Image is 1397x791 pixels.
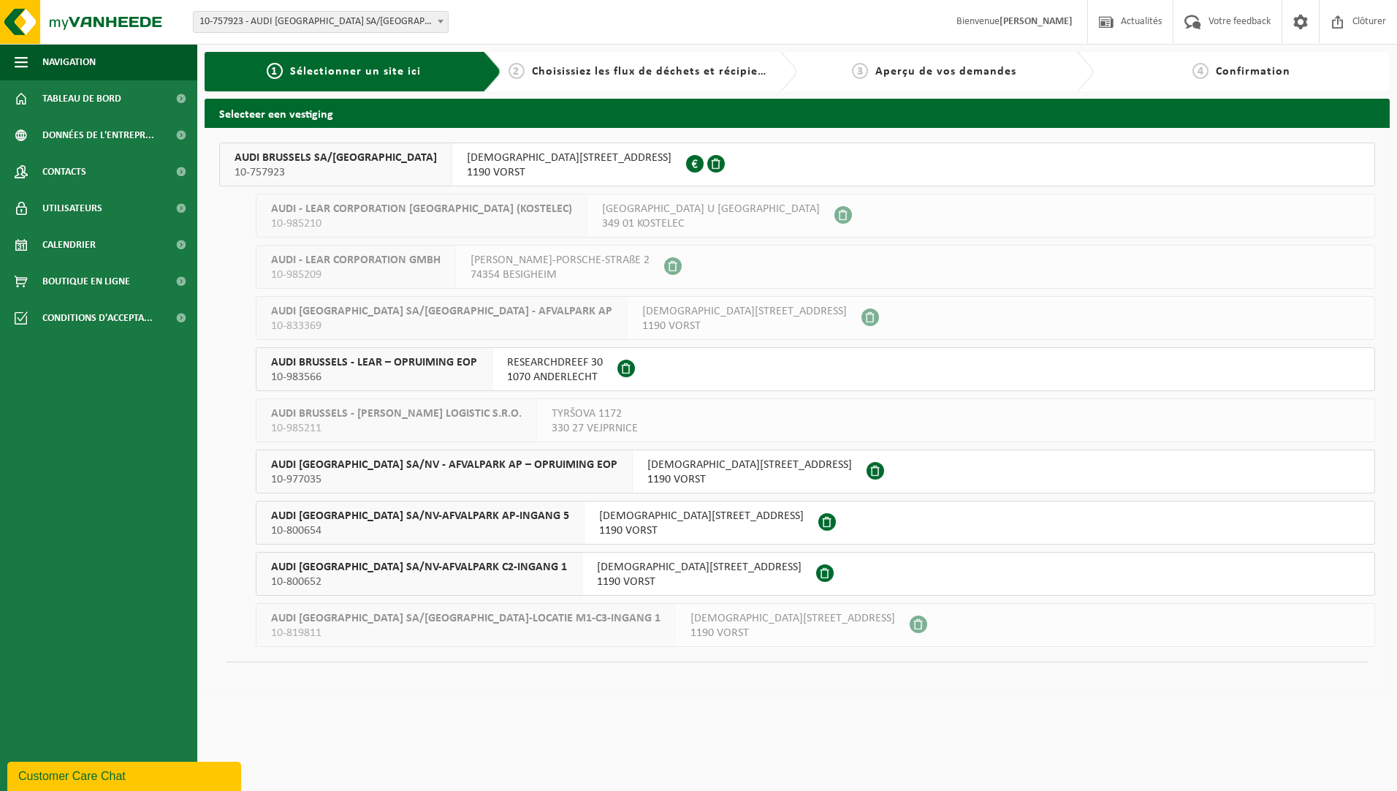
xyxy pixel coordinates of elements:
button: AUDI [GEOGRAPHIC_DATA] SA/NV - AFVALPARK AP – OPRUIMING EOP 10-977035 [DEMOGRAPHIC_DATA][STREET_A... [256,450,1375,493]
span: AUDI - LEAR CORPORATION [GEOGRAPHIC_DATA] (KOSTELEC) [271,202,572,216]
span: 1190 VORST [467,165,671,180]
span: AUDI BRUSSELS - [PERSON_NAME] LOGISTIC S.R.O. [271,406,522,421]
span: Utilisateurs [42,190,102,227]
span: 3 [852,63,868,79]
span: [DEMOGRAPHIC_DATA][STREET_ADDRESS] [647,458,852,472]
span: 10-833369 [271,319,612,333]
span: 10-985209 [271,268,441,282]
span: AUDI [GEOGRAPHIC_DATA] SA/NV-AFVALPARK C2-INGANG 1 [271,560,567,575]
span: 349 01 KOSTELEC [602,216,820,231]
span: Contacts [42,154,86,190]
span: Sélectionner un site ici [290,66,421,77]
span: RESEARCHDREEF 30 [507,355,603,370]
span: [PERSON_NAME]-PORSCHE-STRAßE 2 [471,253,650,268]
span: AUDI [GEOGRAPHIC_DATA] SA/NV-AFVALPARK AP-INGANG 5 [271,509,569,523]
span: 10-757923 - AUDI BRUSSELS SA/NV - VORST [194,12,448,32]
span: 10-983566 [271,370,477,385]
span: 1190 VORST [599,523,804,538]
span: Aperçu de vos demandes [875,66,1016,77]
span: 1190 VORST [690,626,895,640]
span: 1190 VORST [597,575,802,589]
span: AUDI BRUSSELS SA/[GEOGRAPHIC_DATA] [235,151,437,165]
strong: [PERSON_NAME] [1000,16,1073,27]
span: 1070 ANDERLECHT [507,370,603,385]
span: 74354 BESIGHEIM [471,268,650,282]
span: 10-757923 - AUDI BRUSSELS SA/NV - VORST [193,11,449,33]
button: AUDI [GEOGRAPHIC_DATA] SA/NV-AFVALPARK C2-INGANG 1 10-800652 [DEMOGRAPHIC_DATA][STREET_ADDRESS]11... [256,552,1375,596]
span: Confirmation [1216,66,1290,77]
span: [DEMOGRAPHIC_DATA][STREET_ADDRESS] [642,304,847,319]
iframe: chat widget [7,759,244,791]
span: 330 27 VEJPRNICE [552,421,638,436]
span: 4 [1192,63,1208,79]
span: AUDI [GEOGRAPHIC_DATA] SA/[GEOGRAPHIC_DATA] - AFVALPARK AP [271,304,612,319]
span: TYRŠOVA 1172 [552,406,638,421]
span: [DEMOGRAPHIC_DATA][STREET_ADDRESS] [597,560,802,575]
button: AUDI BRUSSELS SA/[GEOGRAPHIC_DATA] 10-757923 [DEMOGRAPHIC_DATA][STREET_ADDRESS]1190 VORST [219,143,1375,186]
span: 1190 VORST [642,319,847,333]
span: [DEMOGRAPHIC_DATA][STREET_ADDRESS] [599,509,804,523]
button: AUDI BRUSSELS - LEAR – OPRUIMING EOP 10-983566 RESEARCHDREEF 301070 ANDERLECHT [256,347,1375,391]
span: 10-800654 [271,523,569,538]
span: Données de l'entrepr... [42,117,154,154]
span: 10-985210 [271,216,572,231]
h2: Selecteer een vestiging [205,99,1390,127]
span: Boutique en ligne [42,263,130,300]
span: Navigation [42,44,96,80]
span: AUDI BRUSSELS - LEAR – OPRUIMING EOP [271,355,477,370]
span: AUDI [GEOGRAPHIC_DATA] SA/NV - AFVALPARK AP – OPRUIMING EOP [271,458,617,472]
span: 1190 VORST [647,472,852,487]
span: [DEMOGRAPHIC_DATA][STREET_ADDRESS] [690,611,895,626]
span: Choisissiez les flux de déchets et récipients [532,66,775,77]
span: [DEMOGRAPHIC_DATA][STREET_ADDRESS] [467,151,671,165]
span: 10-757923 [235,165,437,180]
span: Tableau de bord [42,80,121,117]
span: 10-800652 [271,575,567,589]
span: 1 [267,63,283,79]
span: Calendrier [42,227,96,263]
span: [GEOGRAPHIC_DATA] U [GEOGRAPHIC_DATA] [602,202,820,216]
span: 10-985211 [271,421,522,436]
button: AUDI [GEOGRAPHIC_DATA] SA/NV-AFVALPARK AP-INGANG 5 10-800654 [DEMOGRAPHIC_DATA][STREET_ADDRESS]11... [256,501,1375,545]
span: 10-819811 [271,626,661,640]
span: AUDI [GEOGRAPHIC_DATA] SA/[GEOGRAPHIC_DATA]-LOCATIE M1-C3-INGANG 1 [271,611,661,626]
span: 2 [509,63,525,79]
span: AUDI - LEAR CORPORATION GMBH [271,253,441,268]
span: 10-977035 [271,472,617,487]
span: Conditions d'accepta... [42,300,153,336]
